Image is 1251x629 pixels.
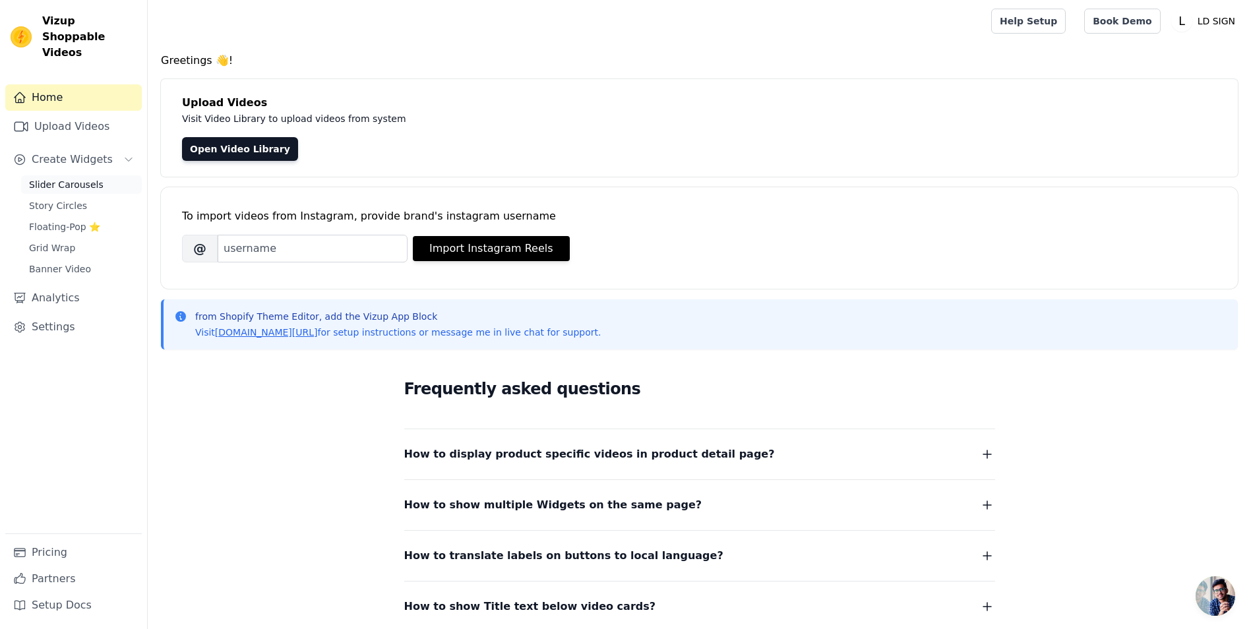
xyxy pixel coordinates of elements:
[404,376,995,402] h2: Frequently asked questions
[21,239,142,257] a: Grid Wrap
[29,199,87,212] span: Story Circles
[5,113,142,140] a: Upload Videos
[5,539,142,566] a: Pricing
[161,53,1238,69] h4: Greetings 👋!
[182,95,1217,111] h4: Upload Videos
[404,496,995,514] button: How to show multiple Widgets on the same page?
[195,310,601,323] p: from Shopify Theme Editor, add the Vizup App Block
[21,218,142,236] a: Floating-Pop ⭐
[404,597,995,616] button: How to show Title text below video cards?
[404,445,775,464] span: How to display product specific videos in product detail page?
[991,9,1066,34] a: Help Setup
[1178,15,1185,28] text: L
[182,235,218,262] span: @
[215,327,318,338] a: [DOMAIN_NAME][URL]
[404,445,995,464] button: How to display product specific videos in product detail page?
[11,26,32,47] img: Vizup
[5,84,142,111] a: Home
[404,547,723,565] span: How to translate labels on buttons to local language?
[32,152,113,167] span: Create Widgets
[1084,9,1160,34] a: Book Demo
[1196,576,1235,616] a: Ouvrir le chat
[1192,9,1240,33] p: LD SIGN
[404,496,702,514] span: How to show multiple Widgets on the same page?
[404,597,656,616] span: How to show Title text below video cards?
[182,208,1217,224] div: To import videos from Instagram, provide brand's instagram username
[413,236,570,261] button: Import Instagram Reels
[29,220,100,233] span: Floating-Pop ⭐
[21,196,142,215] a: Story Circles
[5,592,142,618] a: Setup Docs
[29,241,75,255] span: Grid Wrap
[182,137,298,161] a: Open Video Library
[42,13,137,61] span: Vizup Shoppable Videos
[218,235,408,262] input: username
[1171,9,1240,33] button: L LD SIGN
[21,175,142,194] a: Slider Carousels
[29,178,104,191] span: Slider Carousels
[21,260,142,278] a: Banner Video
[5,566,142,592] a: Partners
[404,547,995,565] button: How to translate labels on buttons to local language?
[5,146,142,173] button: Create Widgets
[5,285,142,311] a: Analytics
[29,262,91,276] span: Banner Video
[195,326,601,339] p: Visit for setup instructions or message me in live chat for support.
[5,314,142,340] a: Settings
[182,111,773,127] p: Visit Video Library to upload videos from system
